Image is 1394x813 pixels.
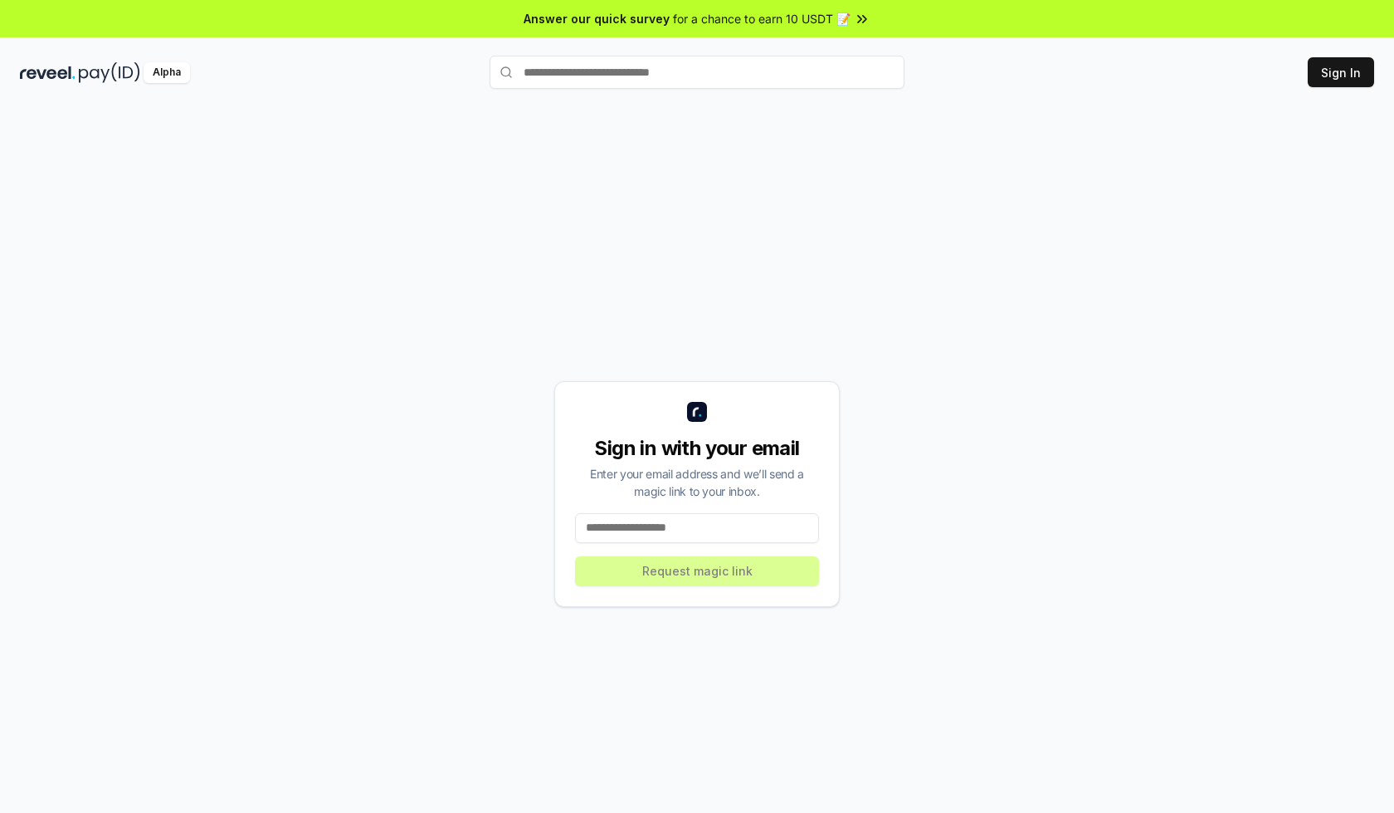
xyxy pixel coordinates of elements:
[575,465,819,500] div: Enter your email address and we’ll send a magic link to your inbox.
[144,62,190,83] div: Alpha
[673,10,851,27] span: for a chance to earn 10 USDT 📝
[524,10,670,27] span: Answer our quick survey
[79,62,140,83] img: pay_id
[687,402,707,422] img: logo_small
[1308,57,1374,87] button: Sign In
[575,435,819,462] div: Sign in with your email
[20,62,76,83] img: reveel_dark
